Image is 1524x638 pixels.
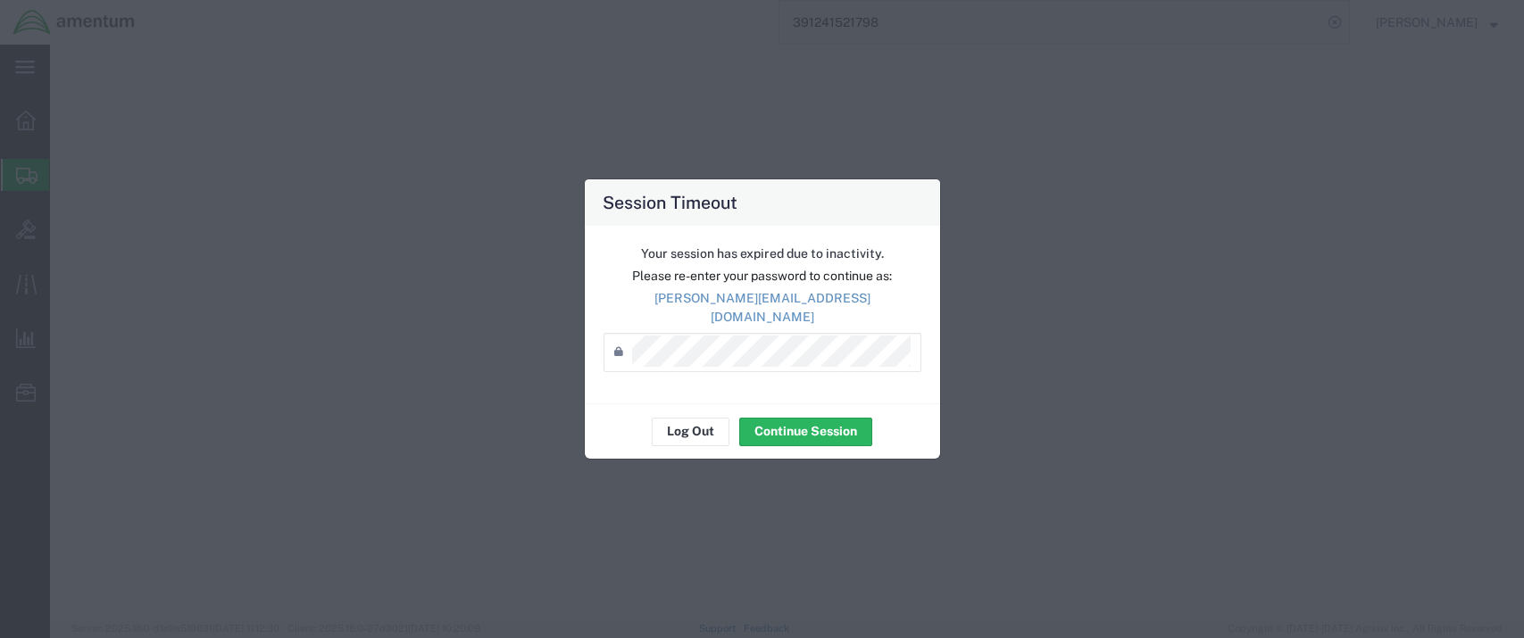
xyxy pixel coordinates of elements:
[739,418,872,446] button: Continue Session
[604,267,921,286] p: Please re-enter your password to continue as:
[603,189,737,215] h4: Session Timeout
[604,244,921,263] p: Your session has expired due to inactivity.
[652,418,729,446] button: Log Out
[604,289,921,327] p: [PERSON_NAME][EMAIL_ADDRESS][DOMAIN_NAME]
